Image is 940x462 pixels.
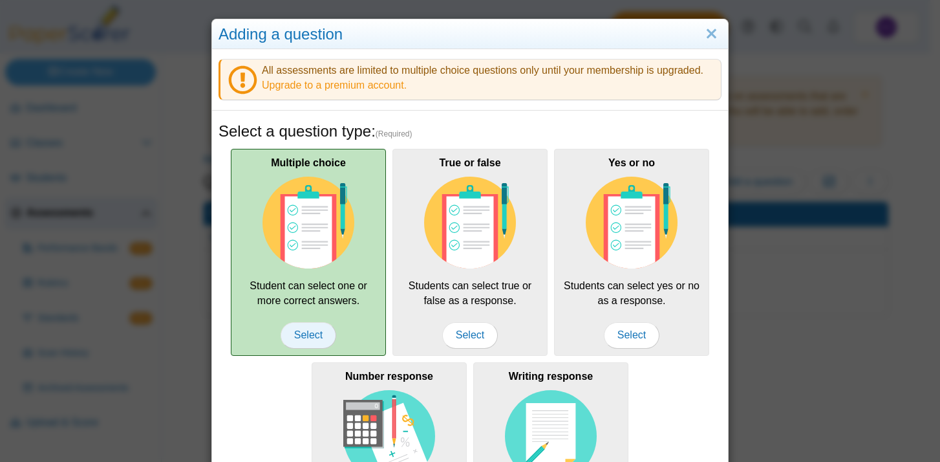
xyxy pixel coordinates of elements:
[231,149,386,356] div: Student can select one or more correct answers.
[554,149,709,356] div: Students can select yes or no as a response.
[212,19,728,50] div: Adding a question
[586,177,678,269] img: item-type-multiple-choice.svg
[701,23,721,45] a: Close
[509,371,593,382] b: Writing response
[608,157,655,168] b: Yes or no
[219,120,721,142] h5: Select a question type:
[271,157,346,168] b: Multiple choice
[262,80,407,91] a: Upgrade to a premium account.
[281,322,336,348] span: Select
[219,59,721,100] div: All assessments are limited to multiple choice questions only until your membership is upgraded.
[442,322,498,348] span: Select
[439,157,500,168] b: True or false
[392,149,548,356] div: Students can select true or false as a response.
[262,177,354,269] img: item-type-multiple-choice.svg
[376,129,412,140] span: (Required)
[345,371,433,382] b: Number response
[604,322,659,348] span: Select
[424,177,516,269] img: item-type-multiple-choice.svg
